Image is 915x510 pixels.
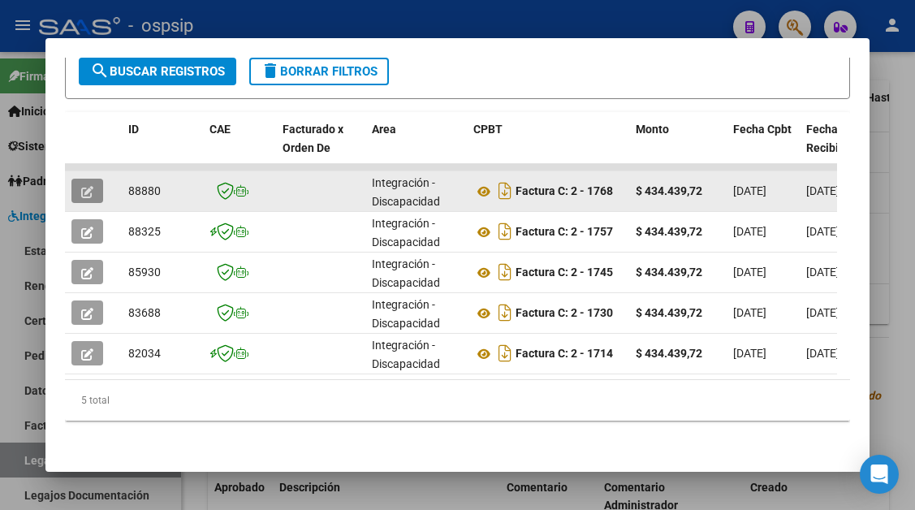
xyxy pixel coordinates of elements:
span: Monto [636,123,669,136]
span: Integración - Discapacidad [372,217,440,249]
span: [DATE] [733,225,766,238]
span: Integración - Discapacidad [372,339,440,370]
span: Fecha Recibido [806,123,852,154]
span: ID [128,123,139,136]
i: Descargar documento [494,300,516,326]
strong: $ 434.439,72 [636,347,702,360]
strong: Factura C: 2 - 1745 [516,266,613,279]
i: Descargar documento [494,340,516,366]
span: [DATE] [733,347,766,360]
span: 88325 [128,225,161,238]
span: Area [372,123,396,136]
strong: $ 434.439,72 [636,184,702,197]
span: Integración - Discapacidad [372,257,440,289]
span: 88880 [128,184,161,197]
mat-icon: delete [261,61,280,80]
i: Descargar documento [494,259,516,285]
div: 5 total [65,380,849,421]
span: [DATE] [806,347,839,360]
datatable-header-cell: CAE [203,112,276,184]
span: [DATE] [806,266,839,279]
i: Descargar documento [494,218,516,244]
strong: $ 434.439,72 [636,306,702,319]
strong: Factura C: 2 - 1757 [516,226,613,239]
datatable-header-cell: Fecha Cpbt [727,112,800,184]
span: CAE [209,123,231,136]
span: Borrar Filtros [261,64,378,79]
datatable-header-cell: ID [122,112,203,184]
span: Facturado x Orden De [283,123,343,154]
datatable-header-cell: Area [365,112,467,184]
datatable-header-cell: CPBT [467,112,629,184]
strong: $ 434.439,72 [636,266,702,279]
strong: Factura C: 2 - 1714 [516,348,613,361]
span: [DATE] [733,306,766,319]
span: [DATE] [733,184,766,197]
i: Descargar documento [494,178,516,204]
strong: Factura C: 2 - 1730 [516,307,613,320]
span: Buscar Registros [90,64,225,79]
span: Integración - Discapacidad [372,298,440,330]
strong: $ 434.439,72 [636,225,702,238]
datatable-header-cell: Monto [629,112,727,184]
button: Buscar Registros [79,58,236,85]
datatable-header-cell: Facturado x Orden De [276,112,365,184]
span: [DATE] [733,266,766,279]
span: 82034 [128,347,161,360]
div: Open Intercom Messenger [860,455,899,494]
span: 83688 [128,306,161,319]
span: Integración - Discapacidad [372,176,440,208]
span: Fecha Cpbt [733,123,792,136]
span: [DATE] [806,225,839,238]
datatable-header-cell: Fecha Recibido [800,112,873,184]
span: [DATE] [806,184,839,197]
span: CPBT [473,123,503,136]
span: [DATE] [806,306,839,319]
strong: Factura C: 2 - 1768 [516,185,613,198]
mat-icon: search [90,61,110,80]
span: 85930 [128,266,161,279]
button: Borrar Filtros [249,58,389,85]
